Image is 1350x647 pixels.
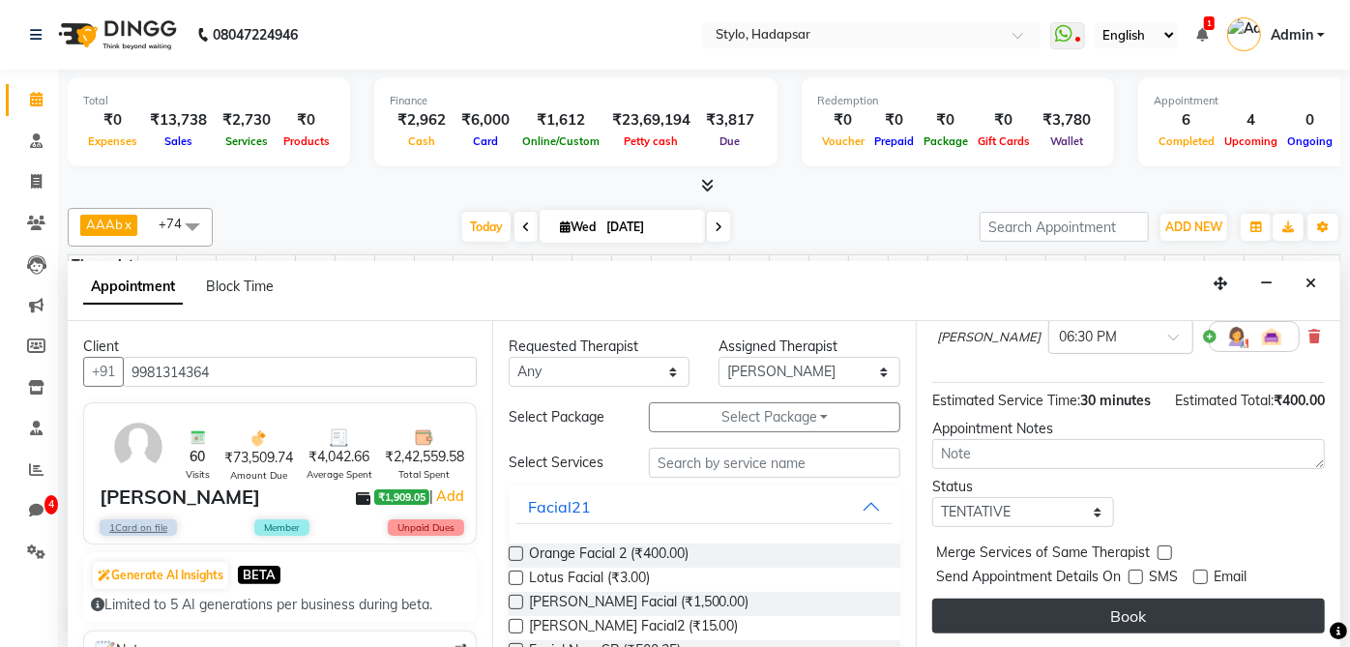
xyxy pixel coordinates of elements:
div: ₹0 [83,109,142,132]
div: Facial21 [528,495,591,518]
span: praveen [1283,255,1323,300]
span: Appointment [83,270,183,305]
a: Add [433,485,467,508]
span: ashwins [454,255,492,300]
div: Limited to 5 AI generations per business during beta. [91,595,469,615]
span: [PERSON_NAME] [730,255,769,361]
span: Orange Facial 2 (₹400.00) [529,544,689,568]
span: Due [716,134,746,148]
span: ADD NEW [1165,220,1222,234]
span: Block Time [206,278,274,295]
button: Select Package [649,402,900,432]
div: ₹13,738 [142,109,215,132]
input: 2025-10-01 [601,213,697,242]
span: Admin A [256,255,295,320]
span: SMS [1149,567,1178,591]
a: 4 [6,495,52,527]
span: Petty cash [620,134,684,148]
span: New QA Staff [1126,255,1164,340]
span: [PERSON_NAME] [415,255,454,361]
span: Estimated Service Time: [932,392,1080,409]
span: harsh [849,255,888,300]
span: [PERSON_NAME] [612,255,651,361]
button: Generate AI Insights [93,562,228,589]
span: Prepaid [869,134,919,148]
a: x [123,217,132,232]
span: Completed [1154,134,1219,148]
span: dinesh [691,255,730,300]
span: Merge Services of Same Therapist [936,543,1150,567]
input: Search by service name [649,448,900,478]
span: Wallet [1045,134,1088,148]
img: Interior.png [1260,325,1283,348]
span: [PERSON_NAME] [375,255,414,361]
div: Select Package [494,407,634,427]
div: Select Services [494,453,634,473]
span: ddddd [572,255,611,300]
span: ₹2,42,559.58 [385,447,464,467]
span: [PERSON_NAME] [533,255,572,361]
div: ₹3,780 [1035,109,1099,132]
img: Hairdresser.png [1225,325,1248,348]
div: Client [83,337,477,357]
div: ₹0 [817,109,869,132]
div: 0 [1282,109,1337,132]
span: Member [254,519,309,536]
span: Gift Cards [973,134,1035,148]
div: 6 [1154,109,1219,132]
span: jivan [928,255,967,300]
span: Sr [PERSON_NAME] [809,255,848,381]
span: 30 minutes [1080,392,1151,409]
span: Card [468,134,503,148]
div: [PERSON_NAME] [100,483,260,512]
span: Admin [1271,25,1313,45]
span: ₹400.00 [1274,392,1325,409]
span: Amount Due [230,468,287,483]
div: ₹2,730 [215,109,279,132]
div: ₹0 [919,109,973,132]
span: [PERSON_NAME] [1007,255,1045,361]
button: Close [1297,269,1325,299]
span: Voucher [817,134,869,148]
img: Admin [1227,17,1261,51]
span: Ongoing [1282,134,1337,148]
span: [PERSON_NAME] Facial2 (₹15.00) [529,616,739,640]
span: Unpaid Dues [388,519,464,536]
div: 4 [1219,109,1282,132]
span: Products [279,134,335,148]
button: Book [932,599,1325,633]
span: Automation DND [493,255,532,361]
span: AAAb [138,255,177,300]
span: New Salary Staff 2 [1205,255,1244,361]
span: Estimated Total: [1175,392,1274,409]
div: Requested Therapist [509,337,690,357]
span: [PERSON_NAME] Facial (₹1,500.00) [529,592,749,616]
span: Email [1214,567,1247,591]
button: ADD NEW [1160,214,1227,241]
span: BETA [238,566,280,584]
span: Lotus Facial (₹3.00) [529,568,650,592]
div: ₹6,000 [454,109,517,132]
span: Today [462,212,511,242]
div: ₹0 [869,109,919,132]
span: AAAb [86,217,123,232]
div: ₹1,612 [517,109,604,132]
span: 1 Card on file [100,519,177,536]
span: | [429,485,467,508]
div: ₹0 [279,109,335,132]
span: 4 [44,495,58,515]
div: Total [83,93,335,109]
div: Status [932,477,1114,497]
span: Total Spent [398,467,450,482]
b: 08047224946 [213,8,298,62]
span: ₹4,042.66 [308,447,369,467]
span: Expenses [83,134,142,148]
span: Services [220,134,273,148]
span: ₹73,509.74 [224,448,293,468]
input: Search Appointment [980,212,1149,242]
span: [PERSON_NAME] [177,255,216,361]
span: ₹1,909.05 [374,489,429,505]
span: [PERSON_NAME] [937,328,1041,347]
span: Online/Custom [517,134,604,148]
span: [DEMOGRAPHIC_DATA] [217,255,255,401]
